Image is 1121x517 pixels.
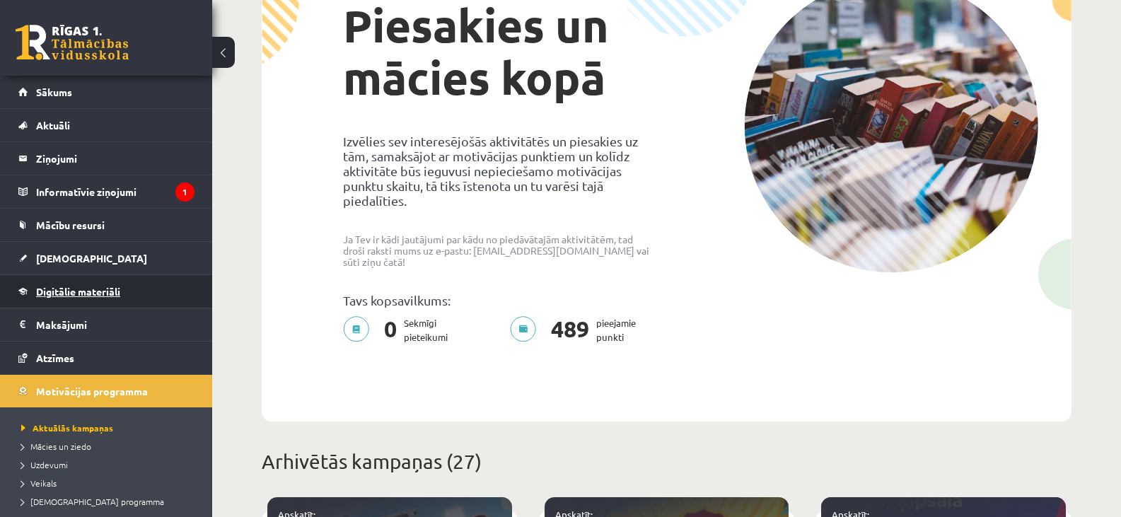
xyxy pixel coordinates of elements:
legend: Maksājumi [36,308,194,341]
p: Izvēlies sev interesējošās aktivitātēs un piesakies uz tām, samaksājot ar motivācijas punktiem un... [343,134,656,208]
a: [DEMOGRAPHIC_DATA] programma [21,495,198,508]
span: Aktuālās kampaņas [21,422,113,434]
a: Atzīmes [18,342,194,374]
span: [DEMOGRAPHIC_DATA] programma [21,496,164,507]
span: Atzīmes [36,352,74,364]
a: Mācību resursi [18,209,194,241]
span: Mācību resursi [36,219,105,231]
i: 1 [175,182,194,202]
p: pieejamie punkti [510,316,644,344]
span: Mācies un ziedo [21,441,91,452]
span: Sākums [36,86,72,98]
a: Sākums [18,76,194,108]
legend: Informatīvie ziņojumi [36,175,194,208]
a: Aktuāli [18,109,194,141]
legend: Ziņojumi [36,142,194,175]
span: [DEMOGRAPHIC_DATA] [36,252,147,265]
a: Uzdevumi [21,458,198,471]
span: Motivācijas programma [36,385,148,397]
span: Digitālie materiāli [36,285,120,298]
a: Veikals [21,477,198,489]
span: Uzdevumi [21,459,68,470]
span: 0 [377,316,404,344]
span: 489 [544,316,596,344]
a: Motivācijas programma [18,375,194,407]
span: Veikals [21,477,57,489]
a: Aktuālās kampaņas [21,422,198,434]
a: Mācies un ziedo [21,440,198,453]
a: Maksājumi [18,308,194,341]
a: [DEMOGRAPHIC_DATA] [18,242,194,274]
p: Arhivētās kampaņas (27) [262,447,1071,477]
a: Rīgas 1. Tālmācības vidusskola [16,25,129,60]
p: Tavs kopsavilkums: [343,293,656,308]
a: Ziņojumi [18,142,194,175]
p: Sekmīgi pieteikumi [343,316,456,344]
a: Digitālie materiāli [18,275,194,308]
span: Aktuāli [36,119,70,132]
a: Informatīvie ziņojumi1 [18,175,194,208]
p: Ja Tev ir kādi jautājumi par kādu no piedāvātajām aktivitātēm, tad droši raksti mums uz e-pastu: ... [343,233,656,267]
